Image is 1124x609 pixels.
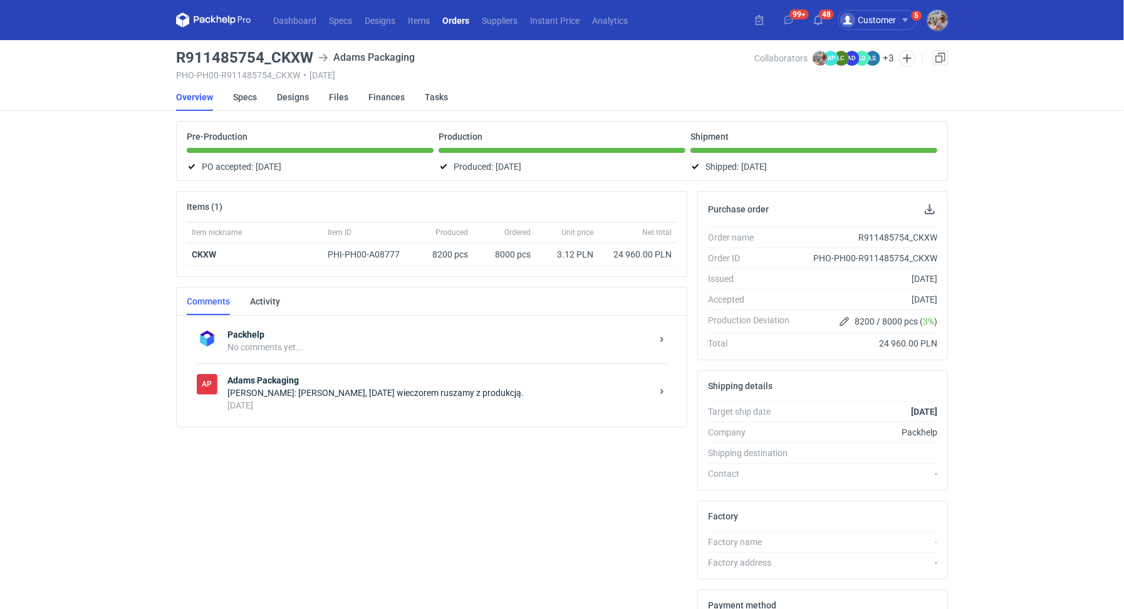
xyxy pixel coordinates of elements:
button: 48 [808,10,828,30]
div: Production Deviation [708,314,799,329]
span: Produced [435,227,468,237]
p: Pre-Production [187,132,247,142]
p: Production [439,132,482,142]
div: Target ship date [708,405,799,418]
div: [DATE] [799,273,937,285]
a: Files [329,83,348,111]
strong: [DATE] [911,407,937,417]
a: Designs [277,83,309,111]
div: [PERSON_NAME]: [PERSON_NAME], [DATE] wieczorem ruszamy z produkcją. [227,387,652,399]
div: Company [708,426,799,439]
div: PO accepted: [187,159,434,174]
h2: Factory [708,511,738,521]
h2: Purchase order [708,204,769,214]
h2: Items (1) [187,202,222,212]
figcaption: ŁC [834,51,849,66]
div: PHO-PH00-R911485754_CKXW [799,252,937,264]
figcaption: MP [823,51,838,66]
a: Overview [176,83,213,111]
div: Produced: [439,159,685,174]
span: [DATE] [741,159,767,174]
div: - [799,536,937,548]
a: Orders [436,13,476,28]
span: 3% [923,316,934,326]
div: - [799,467,937,480]
div: - [799,556,937,569]
div: Factory name [708,536,799,548]
span: [DATE] [496,159,521,174]
a: Finances [368,83,405,111]
div: No comments yet... [227,341,652,353]
figcaption: AP [197,374,217,395]
a: Specs [233,83,257,111]
a: Comments [187,288,230,315]
div: [DATE] [227,399,652,412]
span: • [303,70,306,80]
button: 99+ [779,10,799,30]
span: Net total [642,227,672,237]
div: R911485754_CKXW [799,231,937,244]
a: Duplicate [933,50,948,65]
div: Order ID [708,252,799,264]
div: 24 960.00 PLN [799,337,937,350]
div: Order name [708,231,799,244]
div: Accepted [708,293,799,306]
span: Ordered [504,227,531,237]
a: Analytics [586,13,634,28]
div: Packhelp [799,426,937,439]
strong: Adams Packaging [227,374,652,387]
figcaption: ŁD [855,51,870,66]
a: Designs [358,13,402,28]
div: Adams Packaging [197,374,217,395]
div: [DATE] [799,293,937,306]
a: Specs [323,13,358,28]
button: Download PO [922,202,937,217]
p: Shipment [690,132,729,142]
strong: Packhelp [227,328,652,341]
div: Shipping destination [708,447,799,459]
img: Michał Palasek [813,51,828,66]
span: 8200 / 8000 pcs ( ) [855,315,937,328]
div: 24 960.00 PLN [603,248,672,261]
div: PHI-PH00-A08777 [328,248,412,261]
div: Factory address [708,556,799,569]
span: [DATE] [256,159,281,174]
svg: Packhelp Pro [176,13,251,28]
div: Adams Packaging [318,50,415,65]
div: 5 [915,11,919,20]
a: Suppliers [476,13,524,28]
a: CKXW [192,249,216,259]
button: Edit collaborators [899,50,915,66]
span: Unit price [561,227,593,237]
button: +3 [883,53,894,64]
div: 3.12 PLN [541,248,593,261]
span: Collaborators [754,53,808,63]
div: PHO-PH00-R911485754_CKXW [DATE] [176,70,754,80]
button: Customer5 [838,10,927,30]
figcaption: ŁS [865,51,880,66]
h3: R911485754_CKXW [176,50,313,65]
img: Packhelp [197,328,217,349]
figcaption: AD [845,51,860,66]
button: Edit production Deviation [837,314,852,329]
img: Michał Palasek [927,10,948,31]
div: Shipped: [690,159,937,174]
a: Tasks [425,83,448,111]
span: Item ID [328,227,351,237]
a: Instant Price [524,13,586,28]
div: Issued [708,273,799,285]
a: Dashboard [267,13,323,28]
div: 8000 pcs [473,243,536,266]
div: Contact [708,467,799,480]
span: Item nickname [192,227,242,237]
div: Total [708,337,799,350]
h2: Shipping details [708,381,773,391]
a: Items [402,13,436,28]
div: 8200 pcs [417,243,473,266]
div: Customer [840,13,896,28]
a: Activity [250,288,280,315]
